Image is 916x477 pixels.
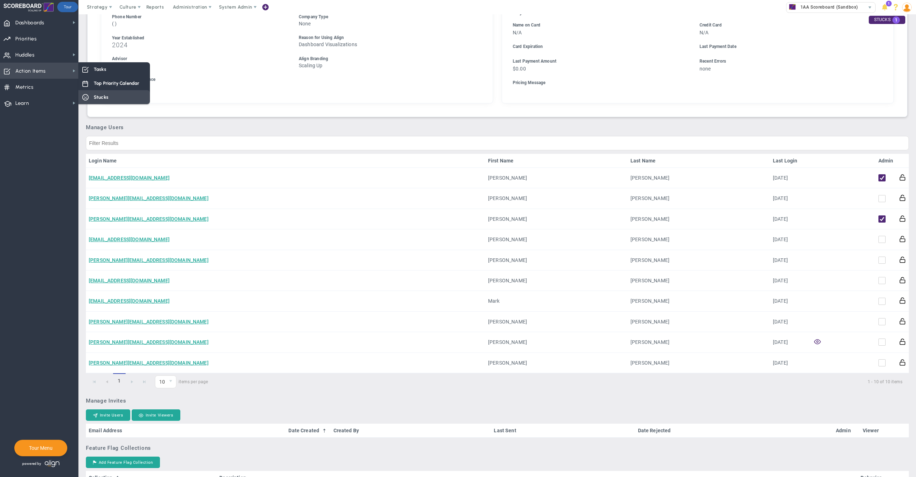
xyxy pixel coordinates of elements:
a: [PERSON_NAME][EMAIL_ADDRESS][DOMAIN_NAME] [89,195,209,201]
span: None [299,21,311,26]
button: Reset Password [899,276,906,284]
a: Date Rejected [638,428,830,433]
div: Reason for Using Align [299,34,472,41]
span: items per page [155,375,208,388]
a: Created By [333,428,488,433]
td: [DATE] [770,209,809,229]
a: [PERSON_NAME][EMAIL_ADDRESS][DOMAIN_NAME] [89,216,209,222]
td: [PERSON_NAME] [628,229,770,250]
span: Top Priority Calendar [94,80,139,87]
div: Align Branding [299,55,472,62]
div: Scaling Up Experience [112,76,472,83]
td: [PERSON_NAME] [628,209,770,229]
div: Advisor [112,55,286,62]
h3: 2024 [112,42,286,48]
div: Card Expiration [513,43,686,50]
div: Recent Errors [700,58,873,65]
a: Last Login [773,158,807,164]
td: [PERSON_NAME] [485,353,628,373]
td: Mark [485,291,628,311]
div: Phone Number [112,14,286,20]
span: View-only User [812,338,821,346]
td: [PERSON_NAME] [628,250,770,271]
span: 1 [113,373,126,389]
a: Last Sent [494,428,632,433]
td: [DATE] [770,250,809,271]
span: ( [112,21,114,26]
a: Email Address [89,428,283,433]
span: 10 [155,376,166,388]
button: Tour Menu [27,445,55,451]
button: Reset Password [899,235,906,243]
span: Metrics [15,80,34,95]
div: Pricing Message [513,79,873,86]
span: System Admin [219,4,252,10]
a: [PERSON_NAME][EMAIL_ADDRESS][DOMAIN_NAME] [89,339,209,345]
a: [EMAIL_ADDRESS][DOMAIN_NAME] [89,278,170,283]
button: Reset Password [899,215,906,222]
span: 1AA Scoreboard (Sandbox) [797,3,858,12]
td: [PERSON_NAME] [628,332,770,352]
a: [PERSON_NAME][EMAIL_ADDRESS][DOMAIN_NAME] [89,319,209,325]
div: Powered by Align [14,458,91,469]
td: [PERSON_NAME] [485,188,628,209]
span: Tasks [94,66,106,73]
td: [PERSON_NAME] [628,168,770,188]
div: Last Payment Amount [513,58,686,65]
span: 0 [155,375,176,388]
div: Company Type [299,14,472,20]
a: Viewer [863,428,893,433]
td: [PERSON_NAME] [485,332,628,352]
span: Dashboard Visualizations [299,42,357,47]
td: [PERSON_NAME] [628,188,770,209]
td: [PERSON_NAME] [485,209,628,229]
span: N/A [513,30,522,35]
button: Reset Password [899,194,906,201]
a: [EMAIL_ADDRESS][DOMAIN_NAME] [89,298,170,304]
td: [DATE] [770,229,809,250]
a: Admin [836,428,857,433]
td: [DATE] [770,312,809,332]
button: Invite Viewers [132,409,180,421]
div: STUCKS [869,16,905,24]
button: Reset Password [899,338,906,345]
img: 48978.Person.photo [902,3,912,12]
div: Last Payment Date [700,43,873,50]
span: Administration [173,4,207,10]
span: $0.00 [513,66,526,72]
span: Scaling Up [299,63,323,68]
a: Login Name [89,158,482,164]
span: select [166,376,176,388]
td: [PERSON_NAME] [485,229,628,250]
span: Huddles [15,48,35,63]
span: ) [115,21,117,26]
td: [DATE] [770,271,809,291]
td: [DATE] [770,188,809,209]
img: 33626.Company.photo [788,3,797,11]
h3: Manage Invites [86,398,909,404]
td: [PERSON_NAME] [485,271,628,291]
span: select [865,3,875,13]
button: Reset Password [899,297,906,304]
button: Reset Password [899,256,906,263]
button: Reset Password [899,174,906,181]
td: [PERSON_NAME] [628,353,770,373]
td: [DATE] [770,332,809,352]
span: Strategy [87,4,108,10]
span: Priorities [15,31,37,47]
span: Learn [15,96,29,111]
span: Action Items [15,64,46,79]
td: [PERSON_NAME] [485,312,628,332]
div: Credit Card [700,22,873,29]
span: Stucks [94,94,108,101]
span: N/A [700,30,708,35]
span: 1 [892,16,900,24]
div: Name on Card [513,22,686,29]
td: [PERSON_NAME] [628,271,770,291]
button: Add Feature Flag Collection [86,457,160,468]
h3: Manage Users [86,124,909,131]
span: Culture [120,4,136,10]
span: 1 [886,1,892,6]
td: [DATE] [770,353,809,373]
span: Year Established [112,35,145,40]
